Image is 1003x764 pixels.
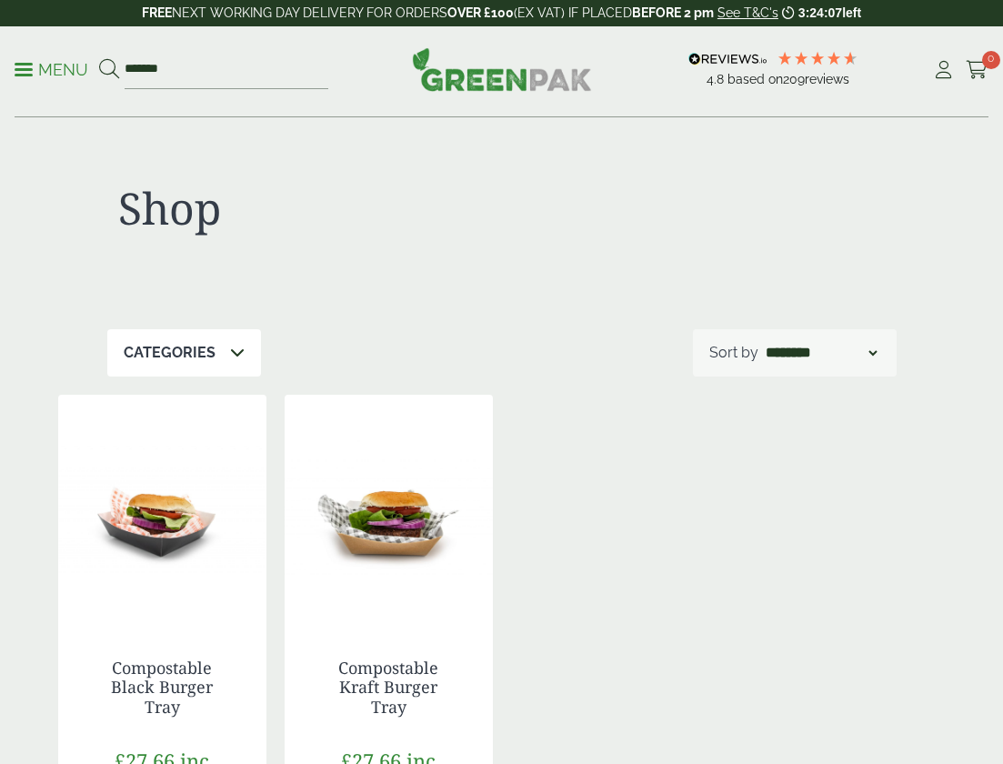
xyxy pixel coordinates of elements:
[798,5,842,20] span: 3:24:07
[777,50,858,66] div: 4.78 Stars
[124,342,216,364] p: Categories
[966,56,988,84] a: 0
[285,395,493,622] img: IMG_5665
[717,5,778,20] a: See T&C's
[632,5,714,20] strong: BEFORE 2 pm
[338,657,438,718] a: Compostable Kraft Burger Tray
[762,342,880,364] select: Shop order
[15,59,88,81] p: Menu
[412,47,592,91] img: GreenPak Supplies
[805,72,849,86] span: reviews
[447,5,514,20] strong: OVER £100
[842,5,861,20] span: left
[58,395,266,622] img: black burger tray
[783,72,805,86] span: 209
[111,657,213,718] a: Compostable Black Burger Tray
[688,53,767,65] img: REVIEWS.io
[118,182,491,235] h1: Shop
[982,51,1000,69] span: 0
[727,72,783,86] span: Based on
[142,5,172,20] strong: FREE
[932,61,955,79] i: My Account
[709,342,758,364] p: Sort by
[966,61,988,79] i: Cart
[707,72,727,86] span: 4.8
[15,59,88,77] a: Menu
